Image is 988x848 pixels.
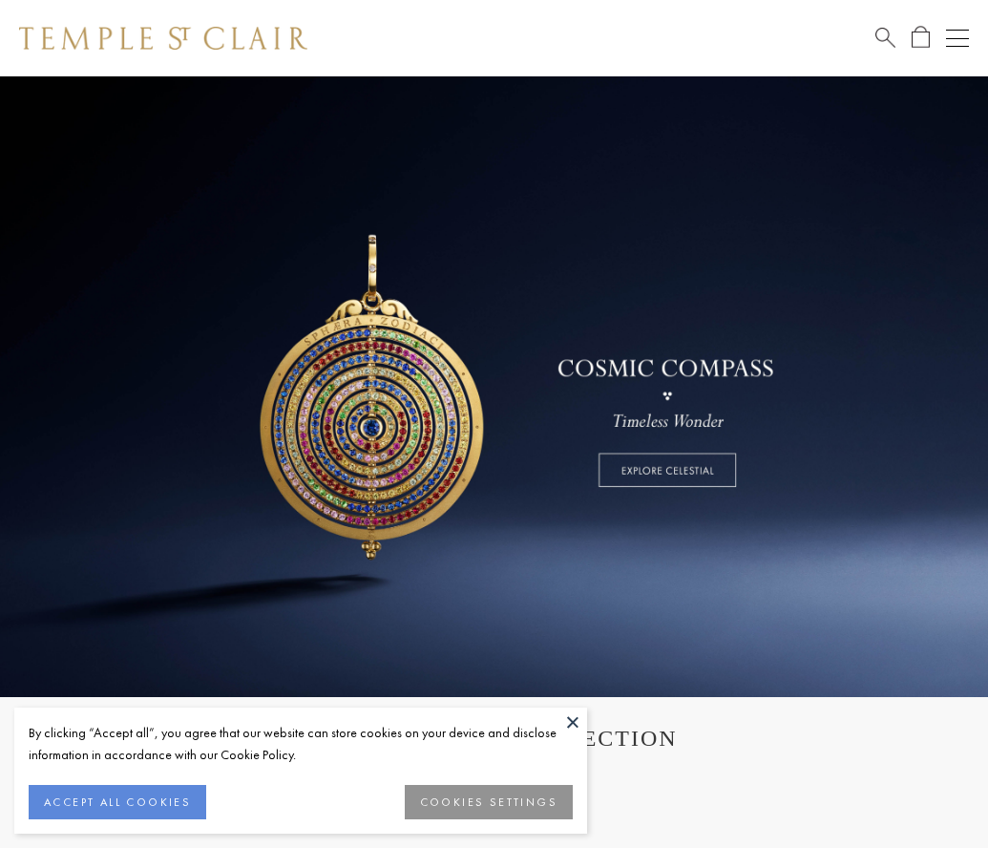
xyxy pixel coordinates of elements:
img: Temple St. Clair [19,27,307,50]
button: Open navigation [946,27,969,50]
button: ACCEPT ALL COOKIES [29,785,206,819]
a: Search [875,26,895,50]
button: COOKIES SETTINGS [405,785,573,819]
a: Open Shopping Bag [912,26,930,50]
div: By clicking “Accept all”, you agree that our website can store cookies on your device and disclos... [29,722,573,766]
